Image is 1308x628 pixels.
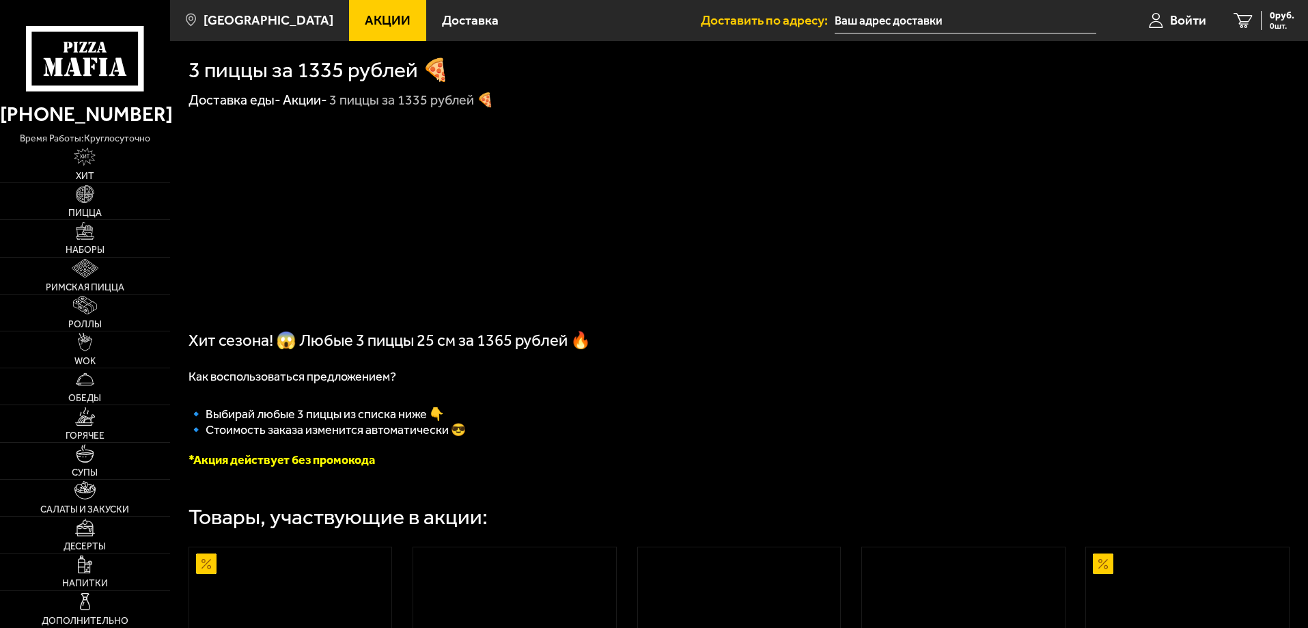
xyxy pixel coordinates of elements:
[189,59,449,81] h1: 3 пиццы за 1335 рублей 🍕
[189,92,281,108] a: Доставка еды-
[189,331,591,350] span: Хит сезона! 😱 Любые 3 пиццы 25 см за 1365 рублей 🔥
[68,320,102,329] span: Роллы
[189,422,466,437] span: 🔹 Стоимость заказа изменится автоматически 😎
[835,8,1096,33] input: Ваш адрес доставки
[68,208,102,218] span: Пицца
[1170,14,1206,27] span: Войти
[189,369,396,384] span: Как воспользоваться предложением?
[66,431,105,441] span: Горячее
[68,394,101,403] span: Обеды
[74,357,96,366] span: WOK
[72,468,98,478] span: Супы
[196,554,217,574] img: Акционный
[365,14,411,27] span: Акции
[42,616,128,626] span: Дополнительно
[442,14,499,27] span: Доставка
[64,542,106,551] span: Десерты
[1093,554,1113,574] img: Акционный
[283,92,327,108] a: Акции-
[189,407,444,422] span: 🔹﻿ Выбирай любые 3 пиццы из списка ниже 👇
[40,505,129,515] span: Салаты и закуски
[701,14,835,27] span: Доставить по адресу:
[189,506,488,528] div: Товары, участвующие в акции:
[204,14,333,27] span: [GEOGRAPHIC_DATA]
[1270,11,1294,21] span: 0 руб.
[1270,22,1294,30] span: 0 шт.
[46,283,124,292] span: Римская пицца
[76,172,94,181] span: Хит
[62,579,108,588] span: Напитки
[329,92,494,109] div: 3 пиццы за 1335 рублей 🍕
[189,452,375,467] font: *Акция действует без промокода
[66,245,105,255] span: Наборы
